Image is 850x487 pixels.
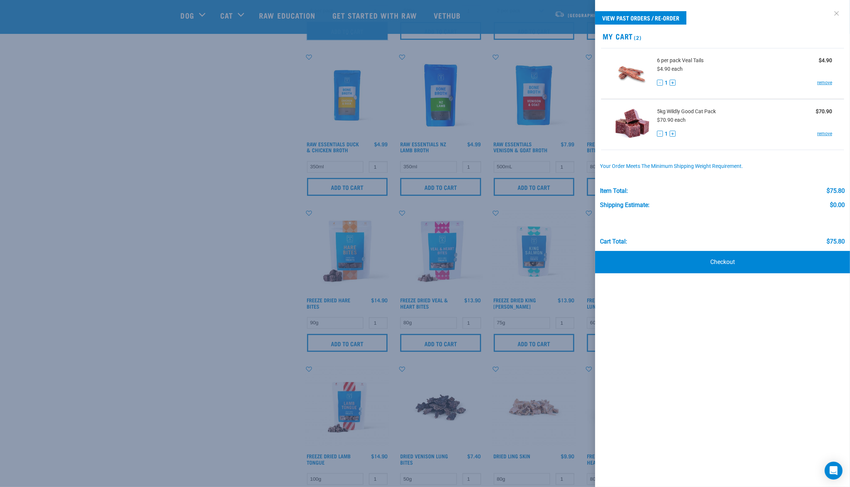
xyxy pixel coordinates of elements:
[665,79,668,87] span: 1
[819,57,832,63] strong: $4.90
[670,131,676,137] button: +
[825,462,843,480] div: Open Intercom Messenger
[613,105,651,144] img: Wildly Good Cat Pack
[657,117,686,123] span: $70.90 each
[657,80,663,86] button: -
[665,130,668,138] span: 1
[595,251,850,273] a: Checkout
[657,66,683,72] span: $4.90 each
[595,32,850,41] h2: My Cart
[816,108,832,114] strong: $70.90
[657,108,716,115] span: 5kg Wildly Good Cat Pack
[600,163,845,169] div: Your order meets the minimum shipping weight requirement.
[817,130,832,137] a: remove
[600,238,627,245] div: Cart total:
[633,36,641,39] span: (2)
[613,54,651,93] img: Veal Tails
[595,11,686,25] a: View past orders / re-order
[817,79,832,86] a: remove
[657,57,704,64] span: 6 per pack Veal Tails
[830,202,845,209] div: $0.00
[600,188,628,194] div: Item Total:
[827,188,845,194] div: $75.80
[827,238,845,245] div: $75.80
[657,131,663,137] button: -
[600,202,650,209] div: Shipping Estimate:
[670,80,676,86] button: +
